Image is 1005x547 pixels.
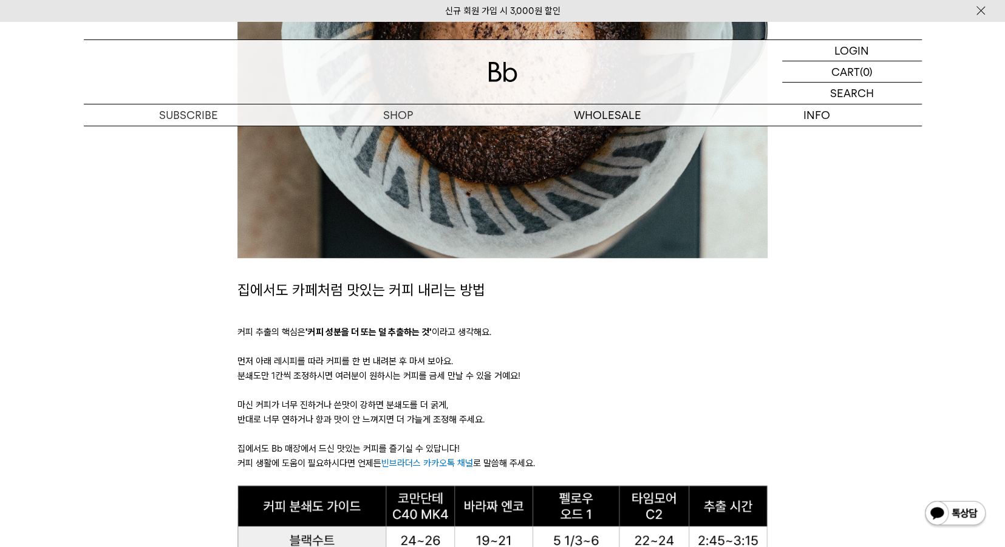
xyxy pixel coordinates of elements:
[712,104,922,126] p: INFO
[831,61,860,82] p: CART
[834,40,869,61] p: LOGIN
[84,104,293,126] a: SUBSCRIBE
[860,61,873,82] p: (0)
[488,62,517,82] img: 로고
[830,83,874,104] p: SEARCH
[237,456,768,471] p: 커피 생활에 도움이 필요하시다면 언제든 로 말씀해 주세요.
[782,40,922,61] a: LOGIN
[237,281,485,299] span: 집에서도 카페처럼 맛있는 커피 내리는 방법
[381,458,473,469] a: 빈브라더스 카카오톡 채널
[445,5,560,16] a: 신규 회원 가입 시 3,000원 할인
[237,412,768,427] p: 반대로 너무 연하거나 향과 맛이 안 느껴지면 더 가늘게 조정해 주세요.
[237,325,768,339] p: 커피 추출의 핵심은 이라고 생각해요.
[237,441,768,456] p: 집에서도 Bb 매장에서 드신 맛있는 커피를 즐기실 수 있답니다!
[237,398,768,412] p: 마신 커피가 너무 진하거나 쓴맛이 강하면 분쇄도를 더 굵게,
[237,369,768,383] p: 분쇄도만 1칸씩 조정하시면 여러분이 원하시는 커피를 금세 만날 수 있을 거예요!
[782,61,922,83] a: CART (0)
[503,104,712,126] p: WHOLESALE
[305,327,432,338] b: '커피 성분을 더 또는 덜 추출하는 것'
[924,500,987,529] img: 카카오톡 채널 1:1 채팅 버튼
[237,354,768,369] p: 먼저 아래 레시피를 따라 커피를 한 번 내려본 후 마셔 보아요.
[293,104,503,126] a: SHOP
